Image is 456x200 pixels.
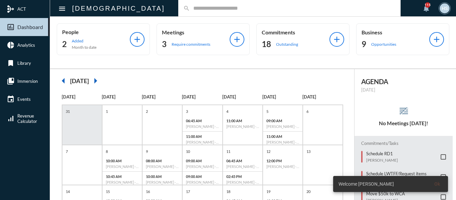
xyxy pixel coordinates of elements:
p: 8 [104,149,109,154]
p: People [62,29,130,35]
p: 10:00 AM [106,159,139,163]
h6: [PERSON_NAME] - Action [106,164,139,169]
p: Require commitments [172,42,210,47]
p: 02:45 PM [226,174,259,179]
h6: [PERSON_NAME] - Retirement Doctrine Review [266,140,299,144]
p: 20 [305,189,312,194]
p: 08:00 AM [146,159,179,163]
p: 9 [144,149,150,154]
mat-icon: collections_bookmark [7,77,15,85]
h2: 3 [162,39,167,49]
p: 11:00 AM [186,134,219,139]
p: 1 [104,109,109,114]
mat-icon: add [332,35,341,44]
p: 09:00 AM [186,174,219,179]
p: [DATE] [222,94,262,99]
p: 19 [265,189,272,194]
p: 09:00 AM [186,159,219,163]
p: [DATE] [62,94,102,99]
mat-icon: event [7,95,15,103]
span: Ok [434,181,440,187]
p: Commitments [262,29,329,35]
h2: 9 [362,39,366,49]
p: 17 [184,189,192,194]
button: Toggle sidenav [55,2,69,15]
p: 14 [64,189,71,194]
mat-icon: signal_cellular_alt [7,115,15,123]
p: 06:45 AM [186,119,219,123]
mat-icon: add [133,35,142,44]
p: 15 [104,189,111,194]
p: [DATE] [182,94,222,99]
h2: [DEMOGRAPHIC_DATA] [72,3,165,14]
p: 10:00 AM [146,174,179,179]
mat-icon: arrow_right [89,74,102,87]
mat-icon: pie_chart [7,41,15,49]
p: 12:00 PM [266,159,299,163]
h6: [PERSON_NAME] - [PERSON_NAME] - Retirement Income [266,164,299,169]
p: [DATE] [262,94,302,99]
h2: [DATE] [70,77,89,84]
p: 6 [305,109,310,114]
h6: [PERSON_NAME] - [PERSON_NAME] - Retirement Income [186,180,219,184]
p: 2 [144,109,150,114]
mat-icon: search [183,5,190,12]
h6: [PERSON_NAME] - [PERSON_NAME] - Investment Compliance Review [186,164,219,169]
h2: 18 [262,39,271,49]
span: Events [17,96,31,102]
span: Dashboard [17,24,43,30]
p: 16 [144,189,152,194]
p: Meetings [162,29,230,35]
mat-icon: arrow_left [57,74,70,87]
p: 10 [184,149,192,154]
h6: [PERSON_NAME] - Investment [226,164,259,169]
mat-icon: reorder [398,106,409,117]
button: Ok [429,178,445,190]
h6: [PERSON_NAME] - Review [226,124,259,129]
p: Added [72,38,96,43]
p: 3 [184,109,190,114]
mat-icon: Side nav toggle icon [58,5,66,13]
span: Immersion [17,78,38,84]
mat-icon: mediation [7,5,15,13]
p: 11:00 AM [226,119,259,123]
span: Revenue Calculator [17,113,37,124]
span: Welcome [PERSON_NAME] [338,181,394,187]
p: 12 [265,149,272,154]
div: HS [440,3,450,13]
p: [DATE] [142,94,182,99]
p: Opportunities [371,42,396,47]
span: Library [17,60,31,66]
p: [DATE] [361,87,446,92]
p: [DATE] [302,94,343,99]
span: ACT [17,6,26,12]
h6: [PERSON_NAME] - Action [106,180,139,184]
mat-icon: notifications [422,4,430,12]
h6: [PERSON_NAME] - Review [146,180,179,184]
h6: [PERSON_NAME] - Review [146,164,179,169]
h5: No Meetings [DATE]! [355,120,453,126]
mat-icon: add [232,35,242,44]
h2: Commitments/Tasks [361,141,446,146]
h6: [PERSON_NAME] - [PERSON_NAME] - Income Protection [266,124,299,129]
p: [PERSON_NAME] [366,158,398,163]
p: 7 [64,149,69,154]
p: 10:45 AM [106,174,139,179]
p: Month to date [72,45,96,50]
p: 06:45 AM [226,159,259,163]
h6: [PERSON_NAME] - Investment Review [186,140,219,144]
p: Outstanding [276,42,298,47]
mat-icon: add [432,35,441,44]
p: 31 [64,109,71,114]
p: 11 [225,149,232,154]
p: Schedule RD1 [366,151,398,156]
mat-icon: insert_chart_outlined [7,23,15,31]
h2: 2 [62,39,67,49]
p: 4 [225,109,230,114]
h2: AGENDA [361,77,446,85]
p: 13 [305,149,312,154]
h6: [PERSON_NAME] - Investment [186,124,219,129]
mat-icon: bookmark [7,59,15,67]
span: Analytics [17,42,35,48]
div: 115 [425,2,430,8]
